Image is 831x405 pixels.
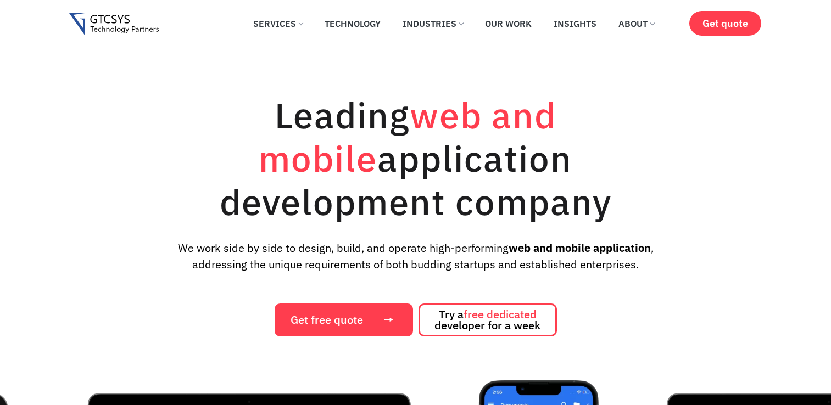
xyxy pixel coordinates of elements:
a: Try afree dedicated developer for a week [419,303,557,336]
a: Services [245,12,311,36]
a: About [610,12,662,36]
span: Try a developer for a week [434,309,540,331]
span: web and mobile [259,92,556,182]
span: Get free quote [291,314,363,325]
span: free dedicated [464,307,537,322]
a: Get quote [689,11,761,36]
a: Industries [394,12,471,36]
a: Insights [545,12,605,36]
a: Get free quote [275,303,413,336]
img: Gtcsys logo [69,13,159,36]
a: Our Work [477,12,540,36]
p: We work side by side to design, build, and operate high-performing , addressing the unique requir... [159,240,671,273]
a: Technology [316,12,389,36]
strong: web and mobile application [509,240,651,255]
h1: Leading application development company [169,93,663,223]
span: Get quote [702,18,748,29]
